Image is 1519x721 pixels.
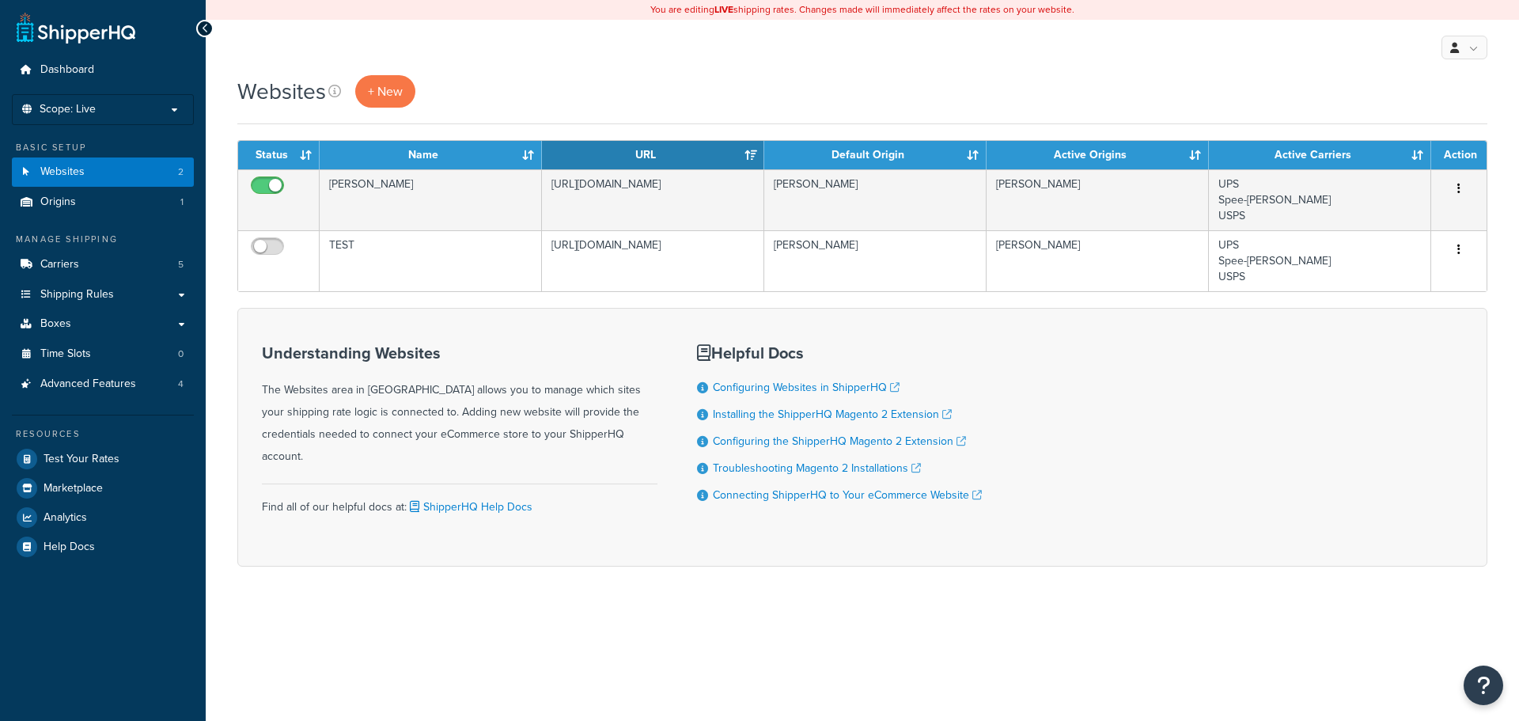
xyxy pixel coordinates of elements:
a: Dashboard [12,55,194,85]
a: Time Slots 0 [12,340,194,369]
div: Manage Shipping [12,233,194,246]
li: Websites [12,157,194,187]
a: + New [355,75,415,108]
span: 0 [178,347,184,361]
a: Carriers 5 [12,250,194,279]
span: Time Slots [40,347,91,361]
a: Installing the ShipperHQ Magento 2 Extension [713,406,952,423]
span: Websites [40,165,85,179]
td: UPS Spee-[PERSON_NAME] USPS [1209,169,1431,230]
th: Status: activate to sort column ascending [238,141,320,169]
th: Name: activate to sort column ascending [320,141,542,169]
a: Websites 2 [12,157,194,187]
span: 4 [178,378,184,391]
th: Active Origins: activate to sort column ascending [987,141,1209,169]
span: + New [368,82,403,101]
span: Origins [40,195,76,209]
a: Troubleshooting Magento 2 Installations [713,460,921,476]
a: Marketplace [12,474,194,503]
td: [PERSON_NAME] [764,169,987,230]
a: ShipperHQ Help Docs [407,499,532,515]
div: The Websites area in [GEOGRAPHIC_DATA] allows you to manage which sites your shipping rate logic ... [262,344,657,468]
span: Help Docs [44,541,95,554]
td: [PERSON_NAME] [764,230,987,291]
span: 5 [178,258,184,271]
li: Advanced Features [12,370,194,399]
div: Basic Setup [12,141,194,154]
b: LIVE [714,2,733,17]
th: Action [1431,141,1487,169]
h1: Websites [237,76,326,107]
a: Test Your Rates [12,445,194,473]
th: Active Carriers: activate to sort column ascending [1209,141,1431,169]
td: [URL][DOMAIN_NAME] [542,230,764,291]
td: [URL][DOMAIN_NAME] [542,169,764,230]
span: Shipping Rules [40,288,114,302]
a: ShipperHQ Home [17,12,135,44]
a: Shipping Rules [12,280,194,309]
span: Analytics [44,511,87,525]
li: Carriers [12,250,194,279]
li: Time Slots [12,340,194,369]
span: Dashboard [40,63,94,77]
span: 1 [180,195,184,209]
td: [PERSON_NAME] [987,230,1209,291]
h3: Helpful Docs [697,344,982,362]
li: Origins [12,188,194,217]
span: Advanced Features [40,378,136,391]
th: URL: activate to sort column ascending [542,141,764,169]
div: Find all of our helpful docs at: [262,484,657,518]
div: Resources [12,427,194,441]
a: Boxes [12,309,194,339]
td: [PERSON_NAME] [320,169,542,230]
span: Carriers [40,258,79,271]
span: Test Your Rates [44,453,119,466]
a: Configuring Websites in ShipperHQ [713,379,900,396]
th: Default Origin: activate to sort column ascending [764,141,987,169]
a: Help Docs [12,533,194,561]
a: Advanced Features 4 [12,370,194,399]
span: Scope: Live [40,103,96,116]
span: 2 [178,165,184,179]
a: Analytics [12,503,194,532]
h3: Understanding Websites [262,344,657,362]
td: TEST [320,230,542,291]
td: UPS Spee-[PERSON_NAME] USPS [1209,230,1431,291]
td: [PERSON_NAME] [987,169,1209,230]
a: Origins 1 [12,188,194,217]
span: Boxes [40,317,71,331]
a: Configuring the ShipperHQ Magento 2 Extension [713,433,966,450]
button: Open Resource Center [1464,666,1503,705]
a: Connecting ShipperHQ to Your eCommerce Website [713,487,982,503]
span: Marketplace [44,482,103,495]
